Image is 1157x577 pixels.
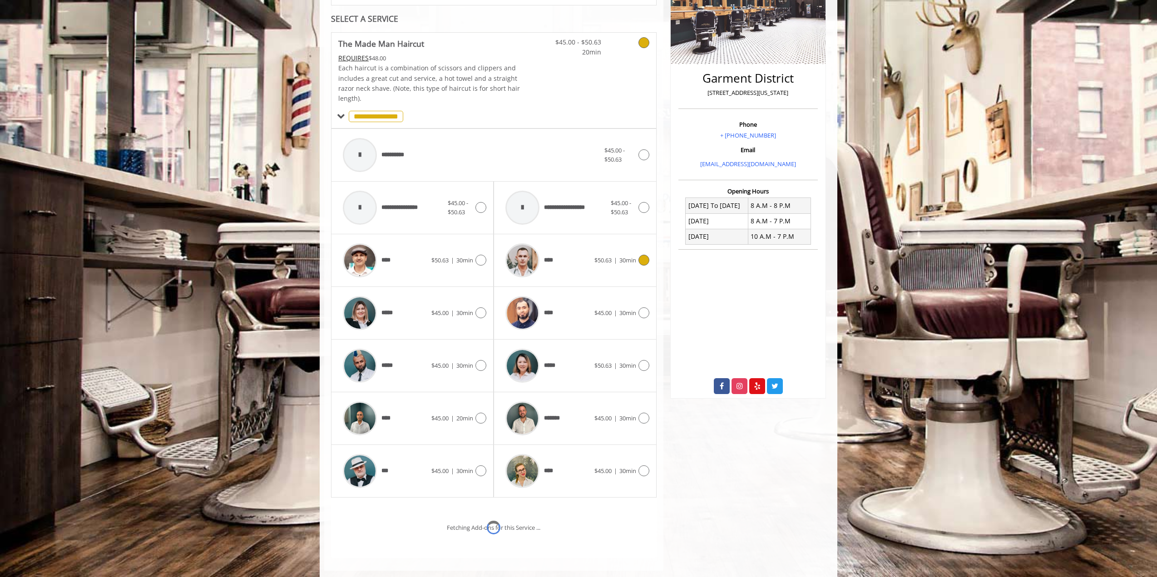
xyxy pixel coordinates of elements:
span: 30min [619,467,636,475]
span: $45.00 [431,309,449,317]
a: + [PHONE_NUMBER] [720,131,776,139]
span: 30min [456,467,473,475]
span: $45.00 - $50.63 [604,146,625,164]
span: 30min [456,309,473,317]
td: 10 A.M - 7 P.M [748,229,811,244]
p: [STREET_ADDRESS][US_STATE] [681,88,816,98]
span: $50.63 [594,361,612,370]
div: $48.00 [338,53,521,63]
span: $45.00 [594,309,612,317]
span: 30min [619,309,636,317]
span: 20min [456,414,473,422]
span: | [451,256,454,264]
span: | [451,467,454,475]
div: Fetching Add-ons for this Service ... [447,523,540,533]
span: This service needs some Advance to be paid before we block your appointment [338,54,369,62]
td: [DATE] To [DATE] [686,198,748,213]
span: 30min [619,256,636,264]
span: 20min [548,47,601,57]
h2: Garment District [681,72,816,85]
td: 8 A.M - 8 P.M [748,198,811,213]
span: $45.00 [431,467,449,475]
span: $50.63 [431,256,449,264]
span: $50.63 [594,256,612,264]
span: | [451,414,454,422]
td: [DATE] [686,213,748,229]
a: [EMAIL_ADDRESS][DOMAIN_NAME] [700,160,796,168]
span: $45.00 [594,467,612,475]
div: SELECT A SERVICE [331,15,657,23]
h3: Email [681,147,816,153]
span: | [451,309,454,317]
h3: Phone [681,121,816,128]
span: $45.00 - $50.63 [611,199,631,217]
span: Each haircut is a combination of scissors and clippers and includes a great cut and service, a ho... [338,64,520,103]
span: $45.00 [431,361,449,370]
span: | [614,414,617,422]
span: 30min [619,414,636,422]
span: $45.00 - $50.63 [448,199,468,217]
span: 30min [456,361,473,370]
td: [DATE] [686,229,748,244]
span: | [614,361,617,370]
span: | [451,361,454,370]
span: $45.00 [431,414,449,422]
span: $45.00 [594,414,612,422]
span: | [614,467,617,475]
b: The Made Man Haircut [338,37,424,50]
span: | [614,256,617,264]
span: $45.00 - $50.63 [548,37,601,47]
td: 8 A.M - 7 P.M [748,213,811,229]
span: 30min [456,256,473,264]
h3: Opening Hours [678,188,818,194]
span: | [614,309,617,317]
span: 30min [619,361,636,370]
